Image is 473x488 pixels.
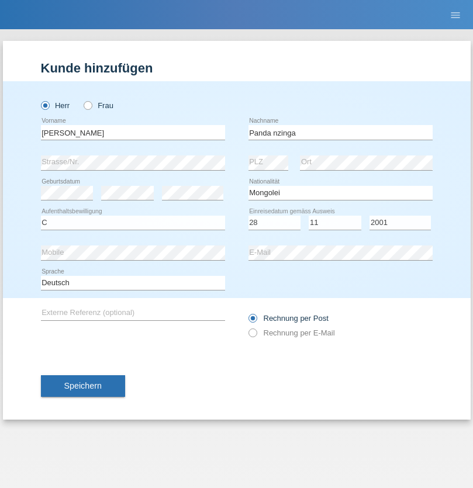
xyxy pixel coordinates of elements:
[41,101,70,110] label: Herr
[41,101,49,109] input: Herr
[248,328,256,343] input: Rechnung per E-Mail
[450,9,461,21] i: menu
[41,61,433,75] h1: Kunde hinzufügen
[248,314,256,328] input: Rechnung per Post
[64,381,102,390] span: Speichern
[41,375,125,397] button: Speichern
[84,101,91,109] input: Frau
[84,101,113,110] label: Frau
[444,11,467,18] a: menu
[248,314,329,323] label: Rechnung per Post
[248,328,335,337] label: Rechnung per E-Mail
